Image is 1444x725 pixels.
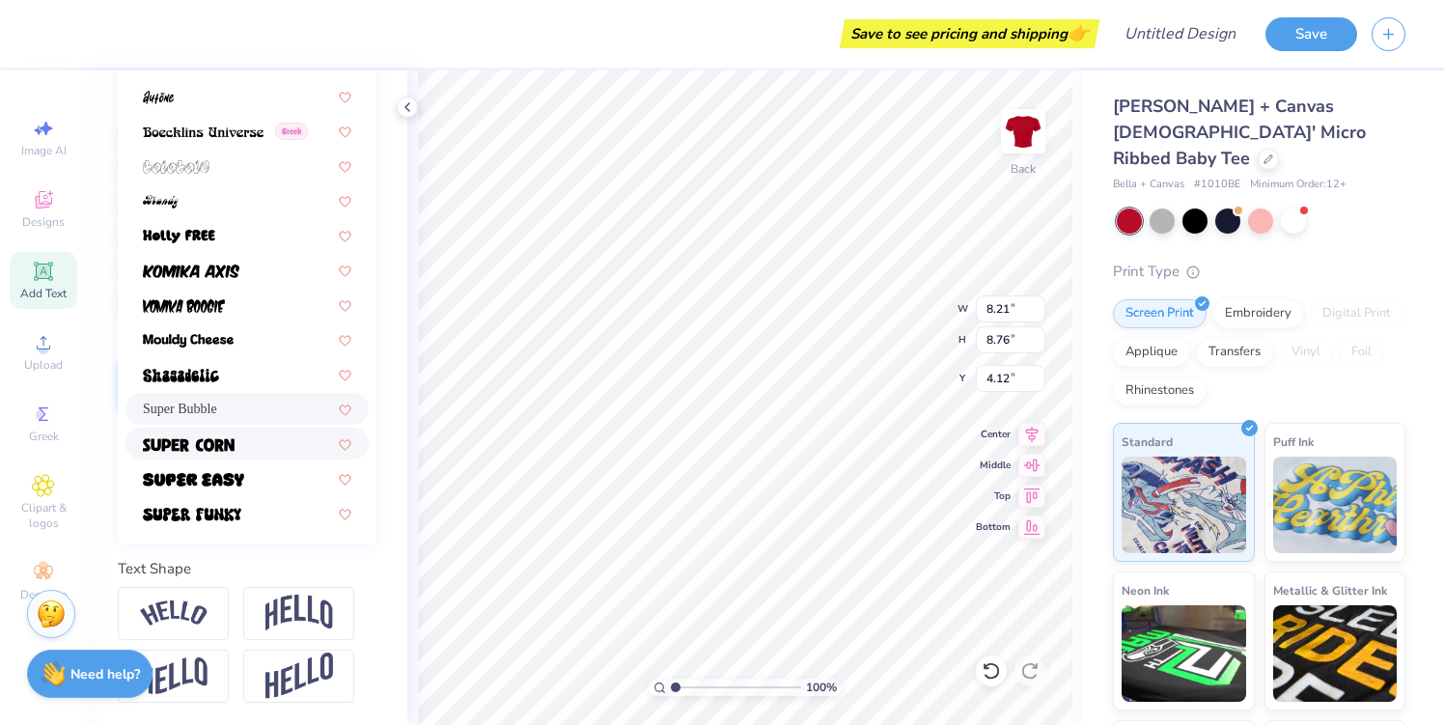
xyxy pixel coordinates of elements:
span: Super Bubble [143,399,217,419]
div: Print Type [1113,261,1405,283]
div: Save to see pricing and shipping [845,19,1095,48]
div: Transfers [1196,338,1273,367]
span: Puff Ink [1273,432,1314,452]
span: Clipart & logos [10,500,77,531]
div: Back [1011,160,1036,178]
span: Bottom [976,520,1011,534]
span: Add Text [20,286,67,301]
img: Puff Ink [1273,457,1398,553]
img: Holly FREE [143,230,215,243]
img: Shagadelic [143,369,219,382]
div: Vinyl [1279,338,1333,367]
strong: Need help? [70,665,140,683]
img: Komika Axis [143,265,239,278]
span: 👉 [1068,21,1089,44]
div: Text Shape [118,558,376,580]
div: Screen Print [1113,299,1207,328]
img: Arch [265,595,333,631]
div: Digital Print [1310,299,1403,328]
img: Back [1004,112,1042,151]
span: 100 % [806,679,837,696]
span: Greek [29,429,59,444]
img: Brandy [143,195,179,209]
img: Mouldy Cheese [143,334,234,348]
img: Super Funky [143,508,241,521]
img: Autone [143,91,174,104]
span: Greek [275,123,308,140]
div: Foil [1339,338,1384,367]
img: Metallic & Glitter Ink [1273,605,1398,702]
span: Image AI [21,143,67,158]
div: Embroidery [1212,299,1304,328]
img: Boecklins Universe [143,125,264,139]
div: Applique [1113,338,1190,367]
span: Standard [1122,432,1173,452]
img: Standard [1122,457,1246,553]
img: Komika Boogie [143,299,225,313]
img: Super Corn [143,438,235,452]
span: # 1010BE [1194,177,1240,193]
img: Rise [265,653,333,700]
span: [PERSON_NAME] + Canvas [DEMOGRAPHIC_DATA]' Micro Ribbed Baby Tee [1113,95,1366,170]
span: Top [976,489,1011,503]
span: Neon Ink [1122,580,1169,600]
span: Minimum Order: 12 + [1250,177,1347,193]
span: Metallic & Glitter Ink [1273,580,1387,600]
span: Center [976,428,1011,441]
button: Save [1265,17,1357,51]
img: Super Easy [143,473,244,487]
img: Arc [140,600,208,627]
img: bolobolu [143,160,209,174]
input: Untitled Design [1109,14,1251,53]
img: Flag [140,657,208,695]
span: Designs [22,214,65,230]
span: Upload [24,357,63,373]
span: Middle [976,459,1011,472]
img: Neon Ink [1122,605,1246,702]
span: Bella + Canvas [1113,177,1184,193]
div: Rhinestones [1113,376,1207,405]
span: Decorate [20,587,67,602]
